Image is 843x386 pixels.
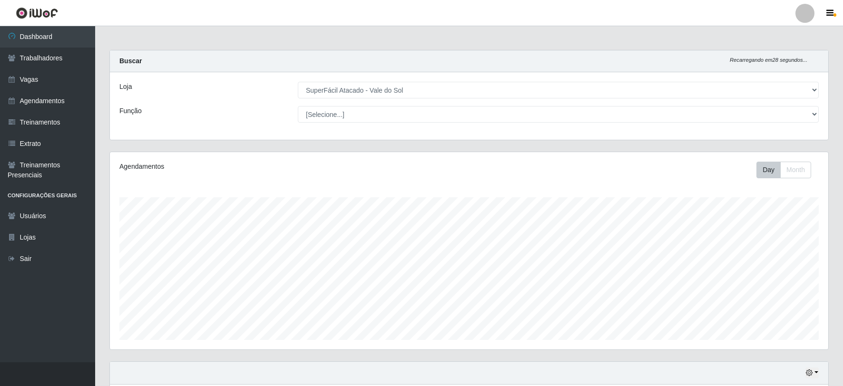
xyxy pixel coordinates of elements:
div: Toolbar with button groups [756,162,819,178]
button: Month [780,162,811,178]
label: Função [119,106,142,116]
div: First group [756,162,811,178]
button: Day [756,162,781,178]
img: CoreUI Logo [16,7,58,19]
label: Loja [119,82,132,92]
i: Recarregando em 28 segundos... [730,57,807,63]
div: Agendamentos [119,162,402,172]
strong: Buscar [119,57,142,65]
